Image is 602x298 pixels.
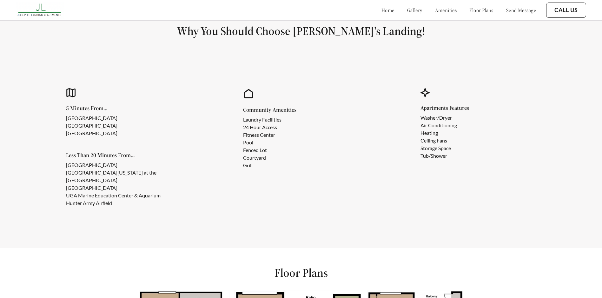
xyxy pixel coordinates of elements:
li: Pool [243,139,286,146]
li: Washer/Dryer [420,114,459,122]
li: [GEOGRAPHIC_DATA] [66,161,194,169]
li: [GEOGRAPHIC_DATA] [66,129,117,137]
li: Air Conditioning [420,122,459,129]
li: Ceiling Fans [420,137,459,144]
li: [GEOGRAPHIC_DATA] [66,114,117,122]
li: Fenced Lot [243,146,286,154]
li: Courtyard [243,154,286,162]
h5: 5 Minutes From... [66,105,128,111]
h5: Apartments Features [420,105,469,111]
a: amenities [435,7,457,13]
li: Laundry Facilities [243,116,286,123]
h5: Less Than 20 Minutes From... [66,152,204,158]
a: floor plans [469,7,493,13]
li: UGA Marine Education Center & Aquarium [66,192,194,199]
button: Call Us [546,3,586,18]
li: [GEOGRAPHIC_DATA][US_STATE] at the [GEOGRAPHIC_DATA] [66,169,194,184]
a: send message [506,7,536,13]
li: Tub/Shower [420,152,459,160]
li: Hunter Army Airfield [66,199,194,207]
img: josephs_landing_logo.png [16,2,64,19]
h5: Community Amenities [243,107,296,113]
a: Call Us [554,7,578,14]
li: Grill [243,162,286,169]
li: [GEOGRAPHIC_DATA] [66,122,117,129]
li: 24 Hour Access [243,123,286,131]
a: home [381,7,394,13]
li: Heating [420,129,459,137]
a: gallery [407,7,422,13]
li: Fitness Center [243,131,286,139]
h1: Floor Plans [275,266,328,280]
li: Storage Space [420,144,459,152]
h1: Why You Should Choose [PERSON_NAME]'s Landing! [15,24,587,38]
li: [GEOGRAPHIC_DATA] [66,184,194,192]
